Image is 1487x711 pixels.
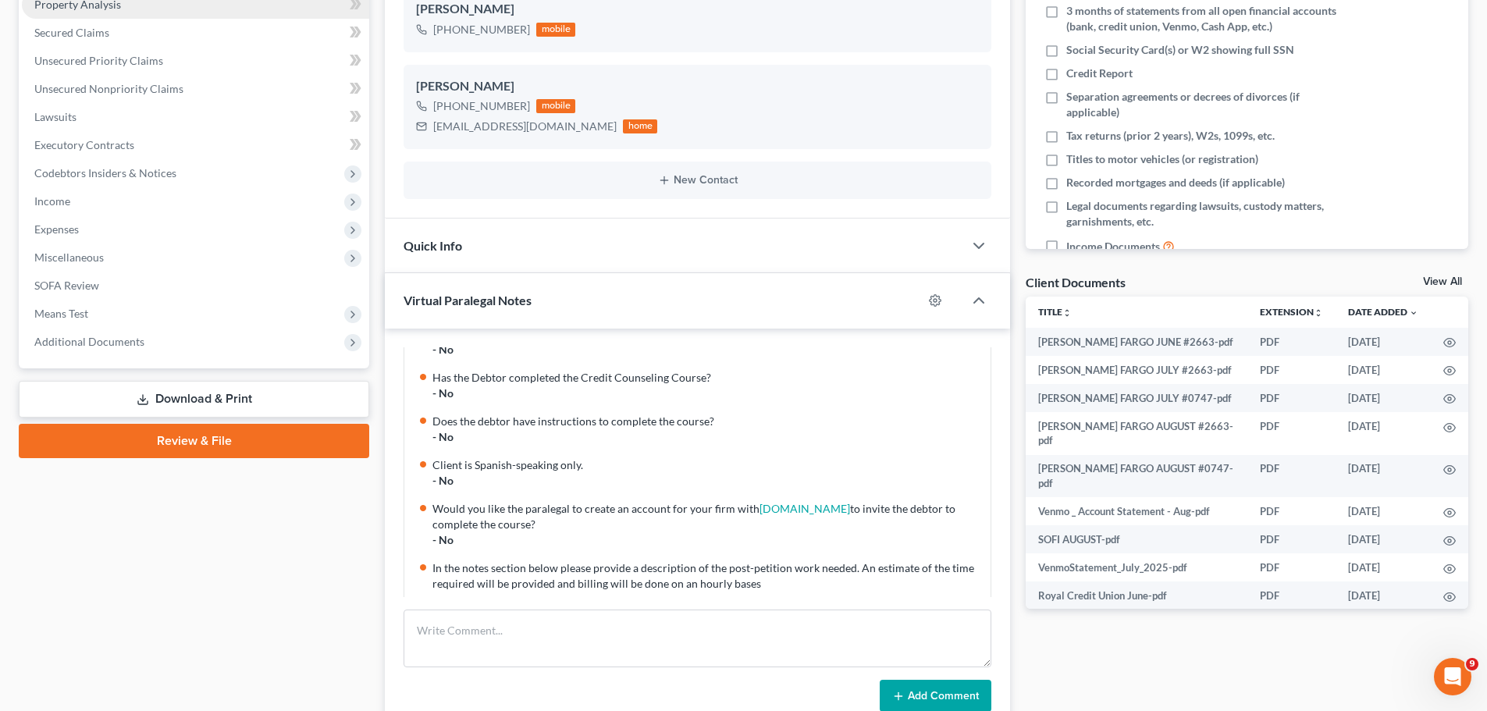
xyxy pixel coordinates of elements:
[1066,89,1344,120] span: Separation agreements or decrees of divorces (if applicable)
[1066,239,1160,254] span: Income Documents
[34,307,88,320] span: Means Test
[12,123,256,286] div: 🚨ATTN: [GEOGRAPHIC_DATA] of [US_STATE]The court has added a new Credit Counseling Field that we n...
[1314,308,1323,318] i: unfold_more
[536,99,575,113] div: mobile
[1336,525,1431,553] td: [DATE]
[34,26,109,39] span: Secured Claims
[1247,497,1336,525] td: PDF
[536,23,575,37] div: mobile
[34,138,134,151] span: Executory Contracts
[34,335,144,348] span: Additional Documents
[1247,384,1336,412] td: PDF
[34,222,79,236] span: Expenses
[1348,306,1418,318] a: Date Added expand_more
[1247,356,1336,384] td: PDF
[432,457,981,473] div: Client is Spanish-speaking only.
[1038,306,1072,318] a: Titleunfold_more
[432,473,981,489] div: - No
[1066,198,1344,229] span: Legal documents regarding lawsuits, custody matters, garnishments, etc.
[1466,658,1478,670] span: 9
[1026,328,1247,356] td: [PERSON_NAME] FARGO JUNE #2663-pdf
[1026,497,1247,525] td: Venmo _ Account Statement - Aug-pdf
[1026,356,1247,384] td: [PERSON_NAME] FARGO JULY #2663-pdf
[49,511,62,524] button: Gif picker
[1026,274,1126,290] div: Client Documents
[34,251,104,264] span: Miscellaneous
[432,501,981,532] div: Would you like the paralegal to create an account for your firm with to invite the debtor to comp...
[1026,384,1247,412] td: [PERSON_NAME] FARGO JULY #0747-pdf
[1409,308,1418,318] i: expand_more
[432,370,981,386] div: Has the Debtor completed the Credit Counseling Course?
[34,194,70,208] span: Income
[1066,151,1258,167] span: Titles to motor vehicles (or registration)
[76,20,145,35] p: Active 7h ago
[432,342,981,357] div: - No
[274,6,302,34] div: Close
[1066,175,1285,190] span: Recorded mortgages and deeds (if applicable)
[34,279,99,292] span: SOFA Review
[1247,412,1336,455] td: PDF
[1247,525,1336,553] td: PDF
[432,386,981,401] div: - No
[74,511,87,524] button: Upload attachment
[1026,581,1247,610] td: Royal Credit Union June-pdf
[12,123,300,321] div: Katie says…
[76,8,177,20] h1: [PERSON_NAME]
[22,19,369,47] a: Secured Claims
[1026,455,1247,498] td: [PERSON_NAME] FARGO AUGUST #0747-pdf
[416,174,979,187] button: New Contact
[1066,42,1294,58] span: Social Security Card(s) or W2 showing full SSN
[1336,455,1431,498] td: [DATE]
[34,82,183,95] span: Unsecured Nonpriority Claims
[22,131,369,159] a: Executory Contracts
[1062,308,1072,318] i: unfold_more
[13,478,299,505] textarea: Message…
[1066,3,1344,34] span: 3 months of statements from all open financial accounts (bank, credit union, Venmo, Cash App, etc.)
[404,238,462,253] span: Quick Info
[404,293,532,308] span: Virtual Paralegal Notes
[432,532,981,548] div: - No
[22,75,369,103] a: Unsecured Nonpriority Claims
[1434,658,1471,695] iframe: Intercom live chat
[1336,356,1431,384] td: [DATE]
[22,47,369,75] a: Unsecured Priority Claims
[24,511,37,524] button: Emoji picker
[19,424,369,458] a: Review & File
[1026,553,1247,581] td: VenmoStatement_July_2025-pdf
[1336,553,1431,581] td: [DATE]
[432,429,981,445] div: - No
[433,98,530,114] div: [PHONE_NUMBER]
[623,119,657,133] div: home
[432,414,981,429] div: Does the debtor have instructions to complete the course?
[34,166,176,180] span: Codebtors Insiders & Notices
[19,381,369,418] a: Download & Print
[34,110,76,123] span: Lawsuits
[1336,328,1431,356] td: [DATE]
[1066,128,1275,144] span: Tax returns (prior 2 years), W2s, 1099s, etc.
[432,560,981,592] div: In the notes section below please provide a description of the post-petition work needed. An esti...
[1247,328,1336,356] td: PDF
[25,290,148,299] div: [PERSON_NAME] • 6h ago
[244,6,274,36] button: Home
[268,505,293,530] button: Send a message…
[416,77,979,96] div: [PERSON_NAME]
[760,502,850,515] a: [DOMAIN_NAME]
[1247,455,1336,498] td: PDF
[1260,306,1323,318] a: Extensionunfold_more
[44,9,69,34] img: Profile image for Katie
[99,511,112,524] button: Start recording
[1336,412,1431,455] td: [DATE]
[25,170,244,277] div: The court has added a new Credit Counseling Field that we need to update upon filing. Please remo...
[22,103,369,131] a: Lawsuits
[1336,384,1431,412] td: [DATE]
[1066,66,1133,81] span: Credit Report
[433,22,530,37] div: [PHONE_NUMBER]
[34,54,163,67] span: Unsecured Priority Claims
[22,272,369,300] a: SOFA Review
[1026,412,1247,455] td: [PERSON_NAME] FARGO AUGUST #2663-pdf
[1247,553,1336,581] td: PDF
[25,133,222,161] b: 🚨ATTN: [GEOGRAPHIC_DATA] of [US_STATE]
[1026,525,1247,553] td: SOFI AUGUST-pdf
[1423,276,1462,287] a: View All
[1247,581,1336,610] td: PDF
